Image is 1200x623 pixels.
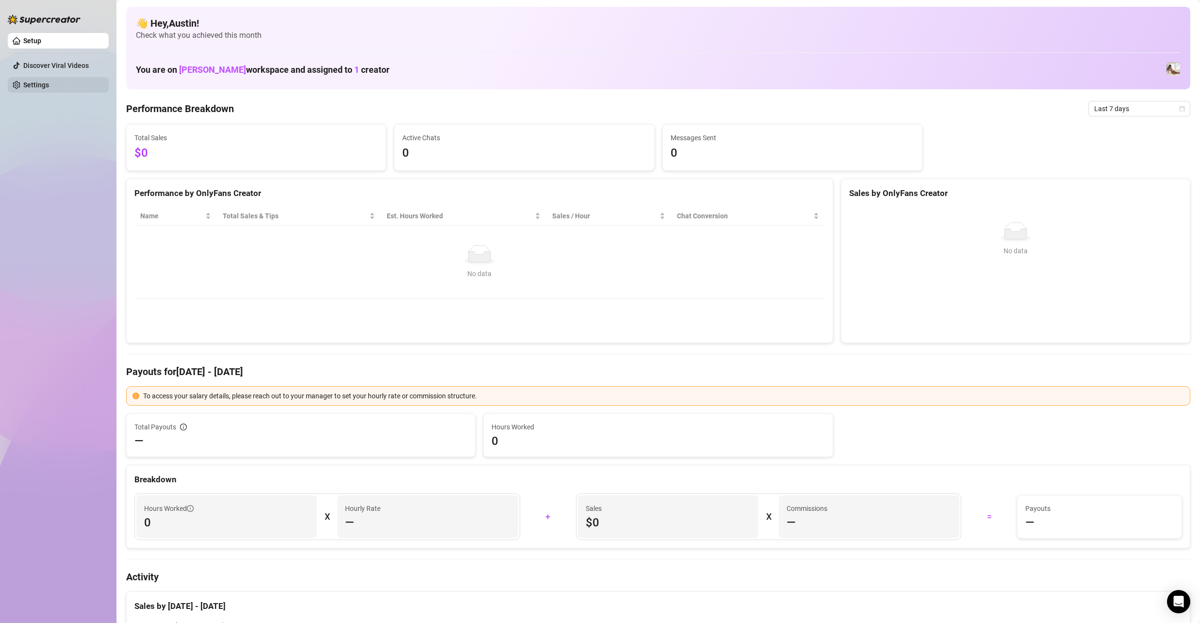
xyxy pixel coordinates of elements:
span: [PERSON_NAME] [179,65,246,75]
span: Hours Worked [144,503,194,514]
span: Sales [586,503,751,514]
th: Total Sales & Tips [217,207,381,226]
span: calendar [1179,106,1185,112]
span: Name [140,211,203,221]
span: Chat Conversion [677,211,811,221]
article: Hourly Rate [345,503,380,514]
span: info-circle [187,505,194,512]
span: $0 [134,144,378,163]
span: — [787,515,796,530]
th: Name [134,207,217,226]
span: Check what you achieved this month [136,30,1181,41]
h1: You are on workspace and assigned to creator [136,65,390,75]
div: Est. Hours Worked [387,211,532,221]
span: 0 [402,144,646,163]
h4: Payouts for [DATE] - [DATE] [126,365,1190,378]
a: Discover Viral Videos [23,62,89,69]
span: info-circle [180,424,187,430]
div: + [526,509,570,525]
span: Sales / Hour [552,211,658,221]
div: No data [144,268,815,279]
span: — [345,515,354,530]
span: exclamation-circle [132,393,139,399]
img: Jasminx [1167,62,1180,76]
div: X [325,509,329,525]
span: $0 [586,515,751,530]
span: — [134,433,144,449]
span: — [1025,515,1035,530]
div: X [766,509,771,525]
span: Last 7 days [1094,101,1184,116]
h4: Activity [126,570,1190,584]
h4: 👋 Hey, Austin ! [136,16,1181,30]
a: Setup [23,37,41,45]
th: Sales / Hour [546,207,671,226]
div: Sales by OnlyFans Creator [849,187,1182,200]
img: logo-BBDzfeDw.svg [8,15,81,24]
div: No data [853,246,1178,256]
span: Active Chats [402,132,646,143]
th: Chat Conversion [671,207,824,226]
span: Payouts [1025,503,1174,514]
span: 0 [492,433,824,449]
div: To access your salary details, please reach out to your manager to set your hourly rate or commis... [143,391,1184,401]
span: 0 [671,144,914,163]
span: Total Payouts [134,422,176,432]
div: = [967,509,1011,525]
a: Settings [23,81,49,89]
span: Messages Sent [671,132,914,143]
h4: Performance Breakdown [126,102,234,115]
span: Hours Worked [492,422,824,432]
div: Sales by [DATE] - [DATE] [134,592,1182,613]
span: 0 [144,515,309,530]
span: Total Sales [134,132,378,143]
div: Open Intercom Messenger [1167,590,1190,613]
article: Commissions [787,503,827,514]
div: Breakdown [134,473,1182,486]
span: 1 [354,65,359,75]
span: Total Sales & Tips [223,211,367,221]
div: Performance by OnlyFans Creator [134,187,825,200]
